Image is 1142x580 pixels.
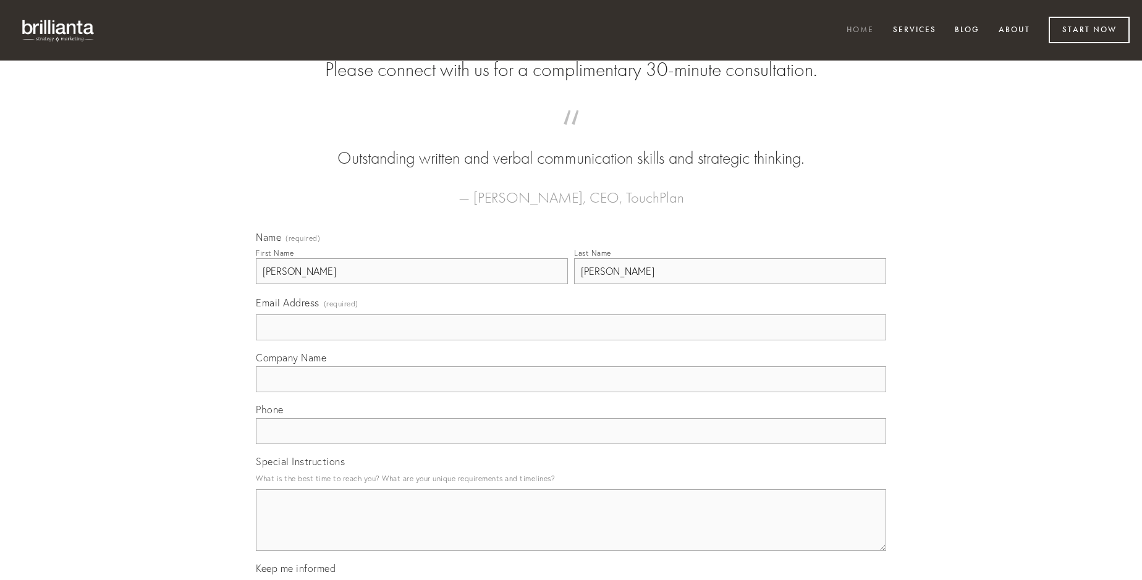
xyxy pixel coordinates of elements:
[276,122,866,146] span: “
[324,295,358,312] span: (required)
[256,470,886,487] p: What is the best time to reach you? What are your unique requirements and timelines?
[276,170,866,210] figcaption: — [PERSON_NAME], CEO, TouchPlan
[256,562,336,574] span: Keep me informed
[276,122,866,170] blockquote: Outstanding written and verbal communication skills and strategic thinking.
[1049,17,1130,43] a: Start Now
[991,20,1038,41] a: About
[574,248,611,258] div: Last Name
[256,455,345,468] span: Special Instructions
[285,235,320,242] span: (required)
[885,20,944,41] a: Services
[839,20,882,41] a: Home
[256,351,326,364] span: Company Name
[12,12,105,48] img: brillianta - research, strategy, marketing
[256,231,281,243] span: Name
[256,248,294,258] div: First Name
[256,58,886,82] h2: Please connect with us for a complimentary 30-minute consultation.
[256,403,284,416] span: Phone
[256,296,319,309] span: Email Address
[947,20,988,41] a: Blog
